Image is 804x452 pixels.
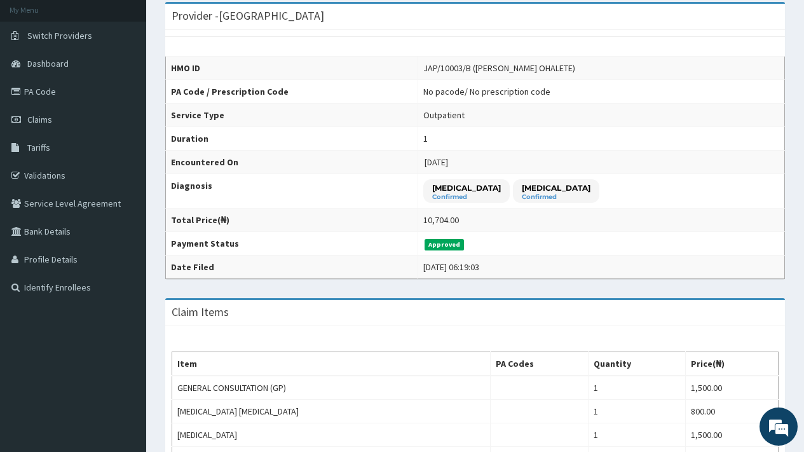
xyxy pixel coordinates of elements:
[66,71,214,88] div: Chat with us now
[685,376,778,400] td: 1,500.00
[24,64,51,95] img: d_794563401_company_1708531726252_794563401
[166,57,418,80] th: HMO ID
[166,232,418,256] th: Payment Status
[27,142,50,153] span: Tariffs
[166,174,418,209] th: Diagnosis
[589,352,685,376] th: Quantity
[166,209,418,232] th: Total Price(₦)
[685,352,778,376] th: Price(₦)
[27,114,52,125] span: Claims
[685,400,778,423] td: 800.00
[172,376,491,400] td: GENERAL CONSULTATION (GP)
[423,261,479,273] div: [DATE] 06:19:03
[423,109,465,121] div: Outpatient
[589,423,685,447] td: 1
[423,85,550,98] div: No pacode / No prescription code
[172,423,491,447] td: [MEDICAL_DATA]
[166,80,418,104] th: PA Code / Prescription Code
[589,400,685,423] td: 1
[522,194,590,200] small: Confirmed
[166,256,418,279] th: Date Filed
[423,214,459,226] div: 10,704.00
[74,141,175,270] span: We're online!
[432,182,501,193] p: [MEDICAL_DATA]
[425,156,448,168] span: [DATE]
[432,194,501,200] small: Confirmed
[589,376,685,400] td: 1
[27,58,69,69] span: Dashboard
[172,10,324,22] h3: Provider - [GEOGRAPHIC_DATA]
[6,310,242,354] textarea: Type your message and hit 'Enter'
[423,132,428,145] div: 1
[685,423,778,447] td: 1,500.00
[166,104,418,127] th: Service Type
[208,6,239,37] div: Minimize live chat window
[423,62,575,74] div: JAP/10003/B ([PERSON_NAME] OHALETE)
[522,182,590,193] p: [MEDICAL_DATA]
[491,352,589,376] th: PA Codes
[27,30,92,41] span: Switch Providers
[172,352,491,376] th: Item
[166,151,418,174] th: Encountered On
[166,127,418,151] th: Duration
[425,239,465,250] span: Approved
[172,400,491,423] td: [MEDICAL_DATA] [MEDICAL_DATA]
[172,306,229,318] h3: Claim Items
